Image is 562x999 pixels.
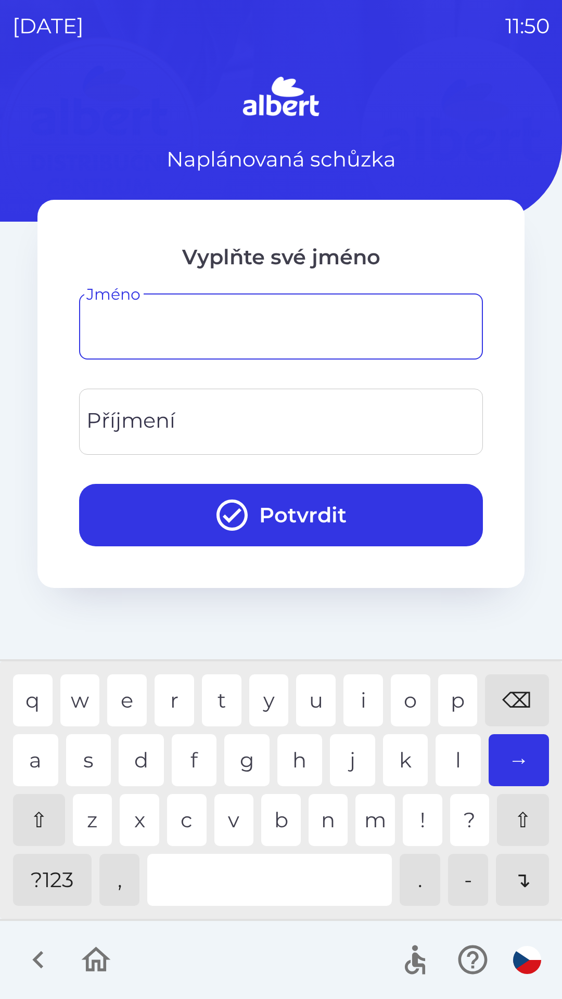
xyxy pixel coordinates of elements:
[86,283,140,305] label: Jméno
[79,484,483,546] button: Potvrdit
[505,10,550,42] p: 11:50
[513,946,541,974] img: cs flag
[37,73,525,123] img: Logo
[12,10,84,42] p: [DATE]
[79,241,483,273] p: Vyplňte své jméno
[167,144,396,175] p: Naplánovaná schůzka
